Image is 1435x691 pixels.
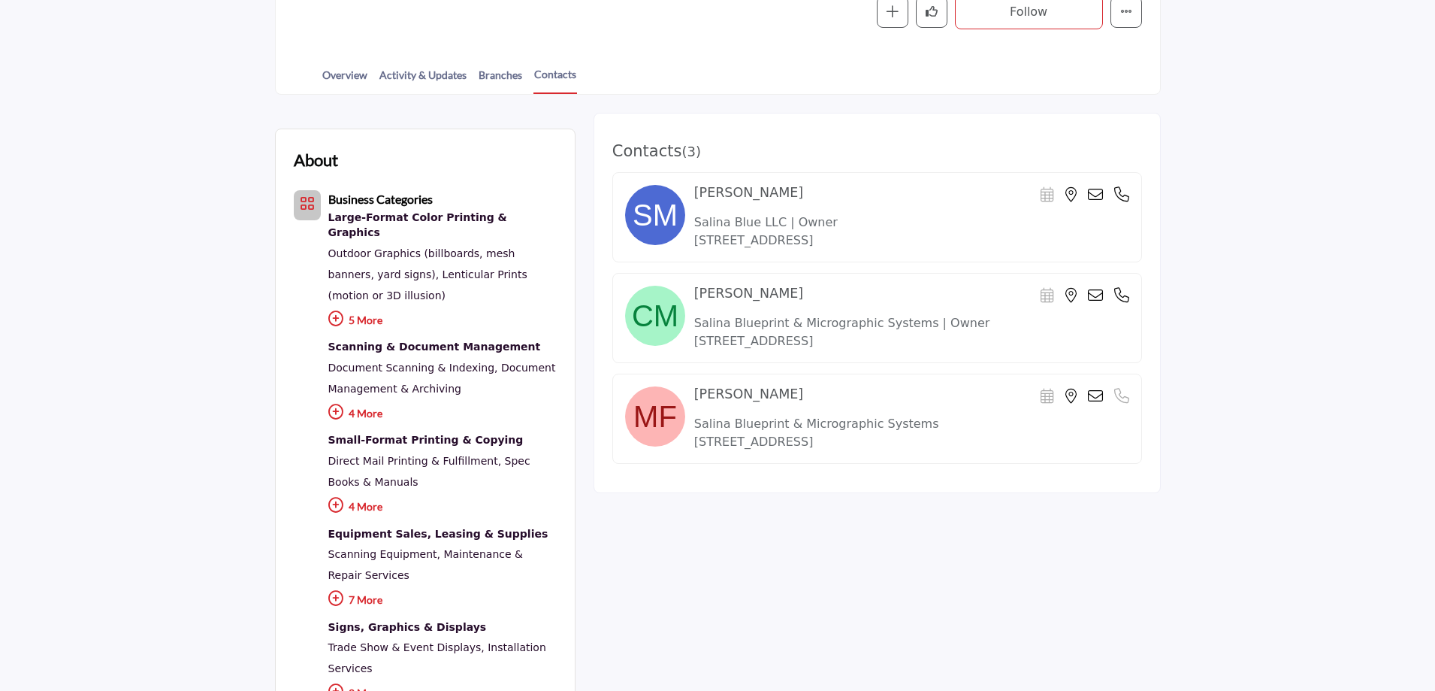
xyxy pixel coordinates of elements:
p: 4 More [328,492,557,525]
a: Document Management & Archiving [328,362,556,395]
b: Business Categories [328,192,433,206]
a: Overview [322,67,368,93]
a: Document Scanning & Indexing, [328,362,498,374]
a: Contacts [533,66,577,94]
h3: Contacts [612,142,701,161]
p: Salina Blue LLC | Owner [694,214,1129,232]
p: 5 More [328,306,557,338]
a: Scanning Equipment, [328,548,440,560]
a: Business Categories [328,194,433,206]
p: 4 More [328,399,557,432]
span: ( ) [681,144,701,159]
div: Equipment sales, leasing, service, and resale of plotters, scanners, printers. [328,525,557,544]
a: Spec Books & Manuals [328,455,530,488]
span: 3 [687,144,695,159]
img: image [625,286,685,346]
h4: [PERSON_NAME] [694,386,803,402]
p: 7 More [328,586,557,618]
a: Direct Mail Printing & Fulfillment, [328,455,502,467]
h4: [PERSON_NAME] [694,286,803,302]
img: image [625,386,685,447]
img: image [625,185,685,245]
a: Outdoor Graphics (billboards, mesh banners, yard signs), [328,247,515,280]
div: Professional printing for black and white and color document printing of flyers, spec books, busi... [328,431,557,450]
h2: About [294,147,338,172]
p: Salina Blueprint & Micrographic Systems | Owner [694,314,1129,332]
p: [STREET_ADDRESS] [694,332,1129,350]
div: Exterior/interior building signs, trade show booths, event displays, wayfinding, architectural si... [328,618,557,638]
div: Banners, posters, vehicle wraps, and presentation graphics. [328,208,557,242]
p: [STREET_ADDRESS] [694,232,1129,250]
p: Salina Blueprint & Micrographic Systems [694,415,1129,433]
a: Large-Format Color Printing & Graphics [328,208,557,242]
h4: [PERSON_NAME] [694,185,803,201]
div: Digital conversion, archiving, indexing, secure storage, and streamlined document retrieval solut... [328,338,557,357]
a: Scanning & Document Management [328,338,557,357]
a: Activity & Updates [379,67,467,93]
a: Equipment Sales, Leasing & Supplies [328,525,557,544]
a: Branches [478,67,523,93]
a: Signs, Graphics & Displays [328,618,557,638]
a: Small-Format Printing & Copying [328,431,557,450]
button: Category Icon [294,190,321,220]
a: Trade Show & Event Displays, [328,641,485,653]
p: [STREET_ADDRESS] [694,433,1129,451]
a: Maintenance & Repair Services [328,548,523,581]
a: Lenticular Prints (motion or 3D illusion) [328,268,527,302]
